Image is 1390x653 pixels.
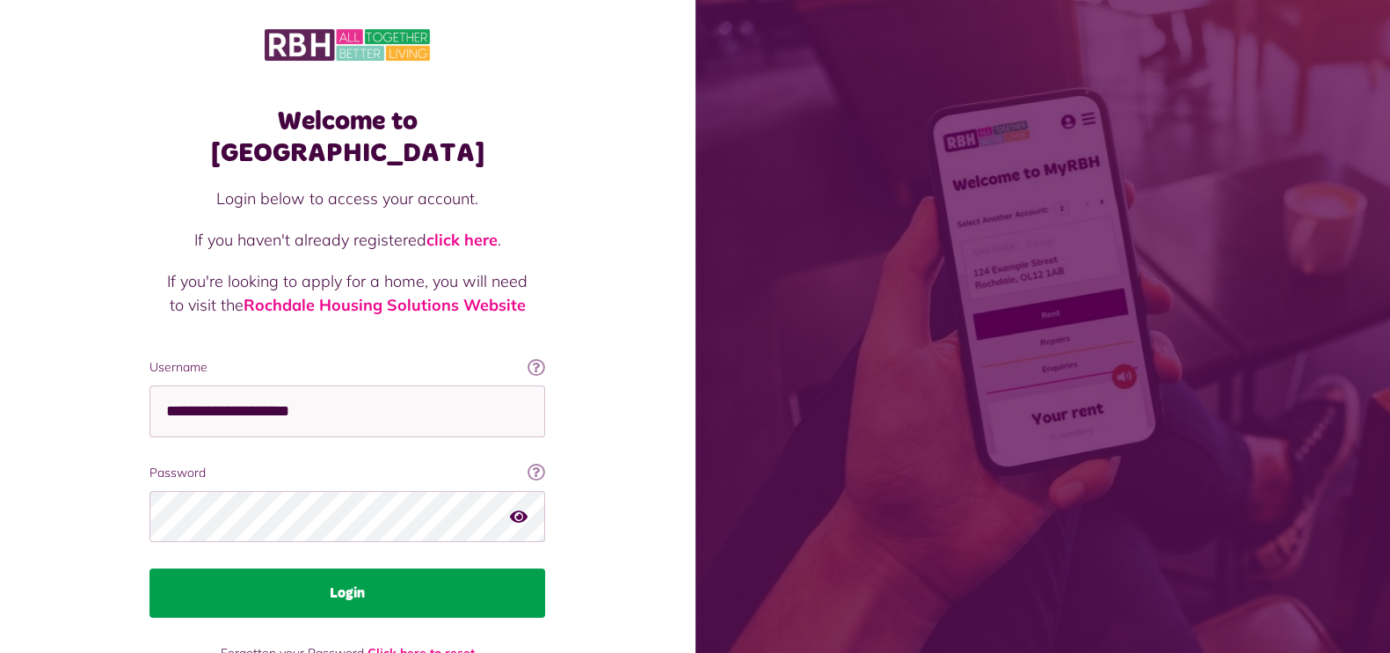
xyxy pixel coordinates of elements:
button: Login [149,569,545,618]
a: Rochdale Housing Solutions Website [244,295,526,315]
label: Username [149,358,545,377]
p: If you're looking to apply for a home, you will need to visit the [167,269,528,317]
p: Login below to access your account. [167,187,528,210]
p: If you haven't already registered . [167,228,528,252]
h1: Welcome to [GEOGRAPHIC_DATA] [149,106,545,169]
img: MyRBH [265,26,430,63]
label: Password [149,464,545,482]
a: click here [426,230,498,250]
